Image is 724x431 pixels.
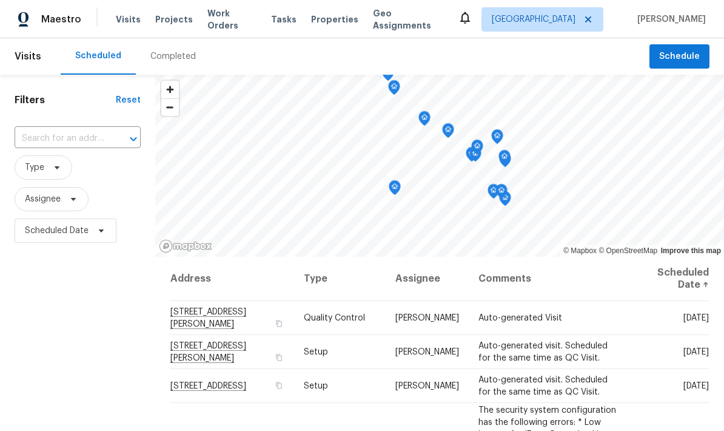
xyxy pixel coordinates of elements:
div: Map marker [469,147,481,166]
div: Map marker [499,191,511,210]
div: Scheduled [75,50,121,62]
button: Zoom in [161,81,179,98]
span: Auto-generated visit. Scheduled for the same time as QC Visit. [478,342,608,362]
span: Projects [155,13,193,25]
a: Mapbox [563,246,597,255]
span: [PERSON_NAME] [632,13,706,25]
span: Setup [304,348,328,356]
div: Map marker [442,123,454,142]
span: [DATE] [683,348,709,356]
div: Map marker [466,147,478,166]
span: Tasks [271,15,297,24]
div: Completed [150,50,196,63]
div: Map marker [491,129,503,148]
div: Map marker [418,111,431,130]
div: Map marker [488,184,500,203]
th: Type [294,257,386,301]
button: Copy Address [273,380,284,391]
span: Quality Control [304,314,365,322]
input: Search for an address... [15,129,107,148]
div: Map marker [471,140,483,158]
span: [DATE] [683,314,709,322]
th: Address [170,257,294,301]
a: Improve this map [661,246,721,255]
button: Copy Address [273,352,284,363]
span: Auto-generated Visit [478,314,562,322]
th: Scheduled Date ↑ [631,257,709,301]
span: [DATE] [683,382,709,390]
button: Open [125,131,142,148]
span: Work Orders [207,7,256,32]
div: Map marker [495,184,508,203]
th: Assignee [386,257,469,301]
span: Scheduled Date [25,225,89,237]
a: Mapbox homepage [159,239,212,253]
span: [PERSON_NAME] [395,314,459,322]
span: Schedule [659,49,700,64]
span: [PERSON_NAME] [395,382,459,390]
span: [PERSON_NAME] [395,348,459,356]
div: Map marker [382,66,394,85]
div: Map marker [389,180,401,199]
a: OpenStreetMap [598,246,657,255]
div: Map marker [499,152,511,171]
span: Auto-generated visit. Scheduled for the same time as QC Visit. [478,376,608,396]
div: Map marker [388,80,400,99]
span: Assignee [25,193,61,205]
span: Type [25,161,44,174]
button: Schedule [649,44,709,69]
span: Geo Assignments [373,7,443,32]
span: Maestro [41,13,81,25]
span: Visits [15,43,41,70]
div: Map marker [498,150,511,169]
span: Properties [311,13,358,25]
span: Zoom out [161,99,179,116]
span: Setup [304,382,328,390]
div: Reset [116,94,141,106]
h1: Filters [15,94,116,106]
span: Visits [116,13,141,25]
span: [GEOGRAPHIC_DATA] [492,13,575,25]
th: Comments [469,257,631,301]
button: Zoom out [161,98,179,116]
button: Copy Address [273,318,284,329]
